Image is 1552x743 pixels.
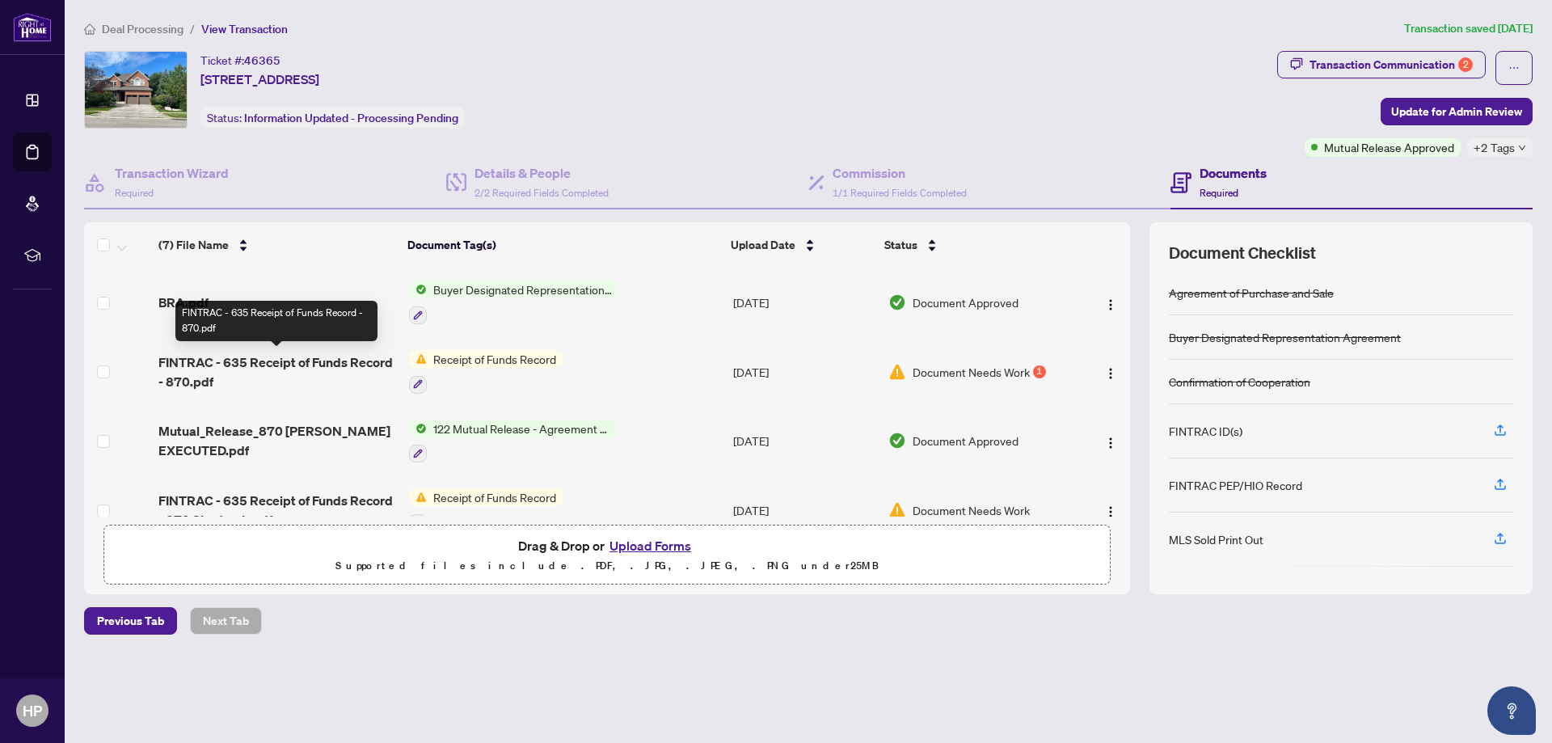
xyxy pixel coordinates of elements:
div: MLS Sold Print Out [1169,530,1263,548]
span: Previous Tab [97,608,164,634]
span: ellipsis [1508,62,1520,74]
span: Upload Date [731,236,795,254]
span: Status [884,236,917,254]
button: Logo [1098,497,1124,523]
td: [DATE] [727,268,881,337]
span: +2 Tags [1474,138,1515,157]
span: Document Approved [913,293,1018,311]
button: Status IconReceipt of Funds Record [409,488,563,532]
div: FINTRAC - 635 Receipt of Funds Record - 870.pdf [175,301,377,341]
button: Upload Forms [605,535,696,556]
td: [DATE] [727,407,881,476]
span: 122 Mutual Release - Agreement of Purchase and Sale [427,420,618,437]
img: IMG-N12087364_1.jpg [85,52,187,128]
div: 1 [1033,365,1046,378]
span: Receipt of Funds Record [427,350,563,368]
span: 2/2 Required Fields Completed [474,187,609,199]
img: Status Icon [409,281,427,298]
img: Status Icon [409,488,427,506]
img: Logo [1104,298,1117,311]
span: Mutual_Release_870 [PERSON_NAME] EXECUTED.pdf [158,421,396,460]
span: Drag & Drop orUpload FormsSupported files include .PDF, .JPG, .JPEG, .PNG under25MB [104,526,1110,585]
div: Status: [200,107,465,129]
span: Mutual Release Approved [1324,138,1454,156]
th: Upload Date [724,222,879,268]
img: Document Status [888,432,906,450]
div: 2 [1458,57,1473,72]
button: Status Icon122 Mutual Release - Agreement of Purchase and Sale [409,420,618,463]
th: Document Tag(s) [401,222,723,268]
span: View Transaction [201,22,288,36]
button: Status IconBuyer Designated Representation Agreement [409,281,618,324]
span: Required [1200,187,1238,199]
button: Logo [1098,289,1124,315]
button: Open asap [1487,686,1536,735]
span: Required [115,187,154,199]
div: Agreement of Purchase and Sale [1169,284,1334,302]
span: home [84,23,95,35]
div: FINTRAC ID(s) [1169,422,1242,440]
img: logo [13,12,52,42]
span: HP [23,699,42,722]
span: [STREET_ADDRESS] [200,70,319,89]
span: 46365 [244,53,280,68]
span: Receipt of Funds Record [427,488,563,506]
button: Logo [1098,428,1124,454]
span: (7) File Name [158,236,229,254]
span: Document Needs Work [913,363,1030,381]
p: Supported files include .PDF, .JPG, .JPEG, .PNG under 25 MB [114,556,1100,576]
img: Logo [1104,505,1117,518]
img: Logo [1104,437,1117,450]
td: [DATE] [727,337,881,407]
span: Document Needs Work [913,501,1030,519]
button: Update for Admin Review [1381,98,1533,125]
div: FINTRAC PEP/HIO Record [1169,476,1302,494]
th: (7) File Name [152,222,401,268]
button: Previous Tab [84,607,177,635]
span: FINTRAC - 635 Receipt of Funds Record - 870.pdf [158,353,396,391]
h4: Details & People [474,163,609,183]
th: Status [878,222,1070,268]
img: Document Status [888,363,906,381]
img: Status Icon [409,420,427,437]
span: Update for Admin Review [1391,99,1522,125]
img: Document Status [888,501,906,519]
img: Logo [1104,367,1117,380]
img: Status Icon [409,350,427,368]
button: Logo [1098,359,1124,385]
button: Transaction Communication2 [1277,51,1486,78]
span: Document Checklist [1169,242,1316,264]
article: Transaction saved [DATE] [1404,19,1533,38]
td: [DATE] [727,475,881,545]
div: Confirmation of Cooperation [1169,373,1310,390]
span: Deal Processing [102,22,183,36]
button: Next Tab [190,607,262,635]
span: 1/1 Required Fields Completed [833,187,967,199]
span: Document Approved [913,432,1018,450]
div: Buyer Designated Representation Agreement [1169,328,1401,346]
h4: Documents [1200,163,1267,183]
li: / [190,19,195,38]
span: down [1518,144,1526,152]
div: Transaction Communication [1309,52,1473,78]
h4: Transaction Wizard [115,163,229,183]
span: Drag & Drop or [518,535,696,556]
img: Document Status [888,293,906,311]
h4: Commission [833,163,967,183]
span: Information Updated - Processing Pending [244,111,458,125]
div: Ticket #: [200,51,280,70]
span: FINTRAC - 635 Receipt of Funds Record - 870 Shadrach.pdf [158,491,396,530]
span: BRA.pdf [158,293,209,312]
span: Buyer Designated Representation Agreement [427,281,618,298]
button: Status IconReceipt of Funds Record [409,350,563,394]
